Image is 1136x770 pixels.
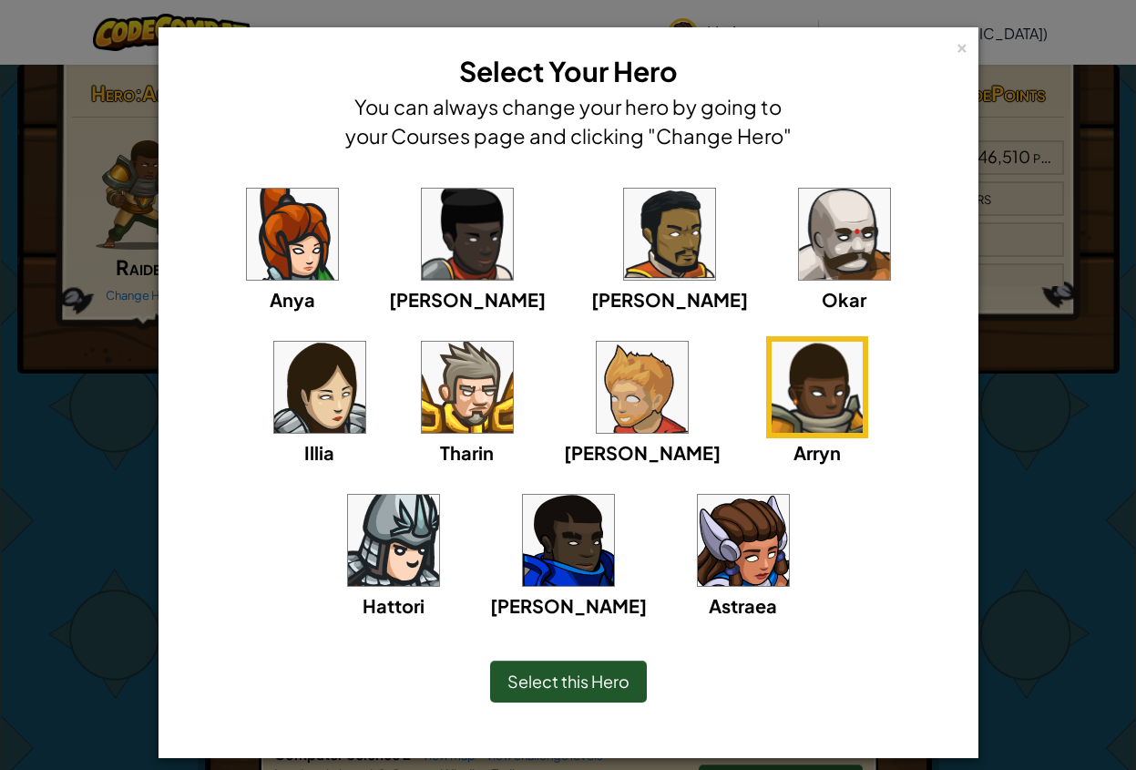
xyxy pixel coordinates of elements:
h3: Select Your Hero [341,51,796,92]
img: portrait.png [597,342,688,433]
span: Select this Hero [507,671,629,692]
img: portrait.png [698,495,789,586]
span: [PERSON_NAME] [591,288,748,311]
img: portrait.png [247,189,338,280]
span: Tharin [440,441,494,464]
span: [PERSON_NAME] [490,594,647,617]
img: portrait.png [799,189,890,280]
img: portrait.png [422,342,513,433]
img: portrait.png [523,495,614,586]
span: Arryn [793,441,841,464]
img: portrait.png [772,342,863,433]
span: Astraea [709,594,777,617]
img: portrait.png [422,189,513,280]
div: × [956,36,968,55]
img: portrait.png [274,342,365,433]
span: Illia [304,441,334,464]
h4: You can always change your hero by going to your Courses page and clicking "Change Hero" [341,92,796,150]
span: Okar [822,288,866,311]
img: portrait.png [624,189,715,280]
span: Hattori [363,594,425,617]
span: [PERSON_NAME] [389,288,546,311]
img: portrait.png [348,495,439,586]
span: [PERSON_NAME] [564,441,721,464]
span: Anya [270,288,315,311]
